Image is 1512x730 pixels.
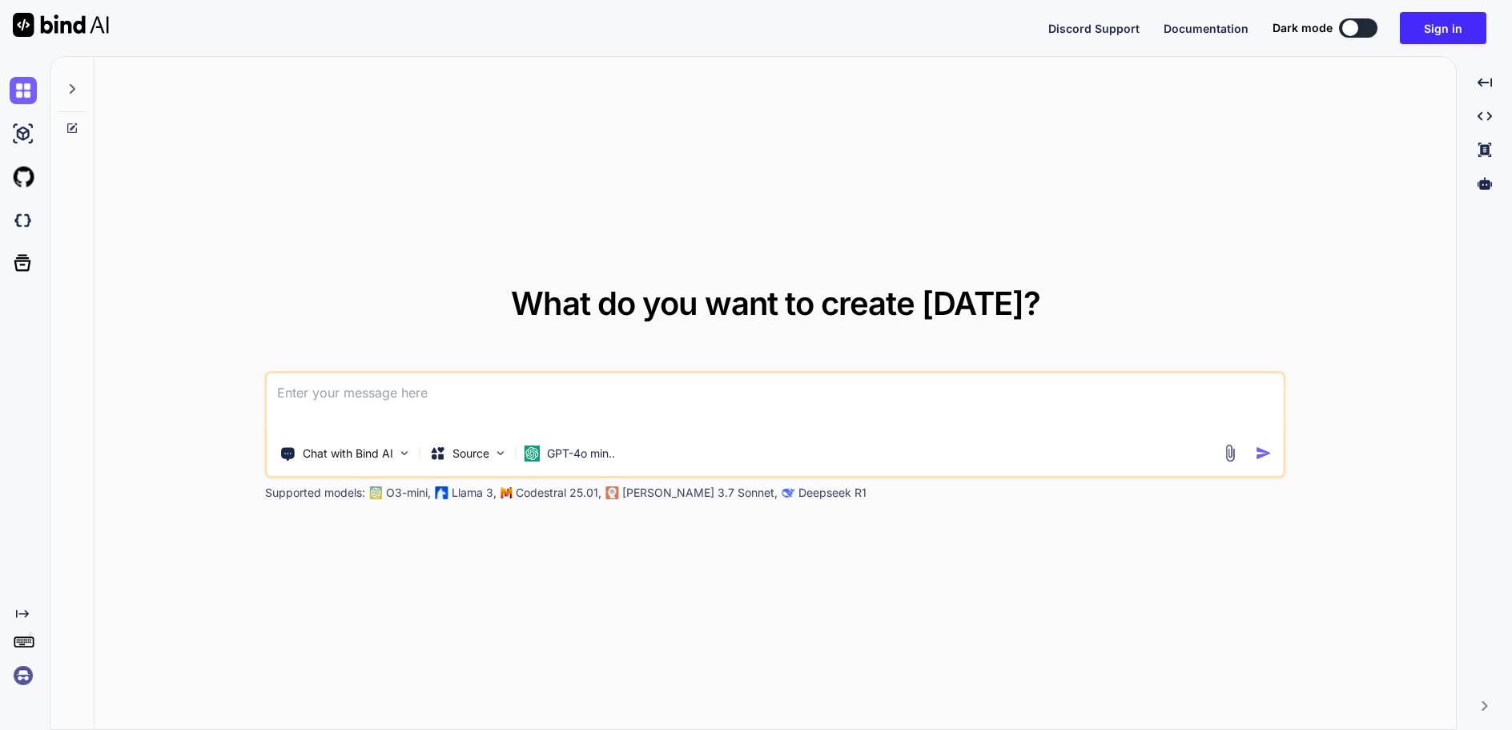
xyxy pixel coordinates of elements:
[10,163,37,191] img: githubLight
[1164,22,1249,35] span: Documentation
[10,207,37,234] img: darkCloudIdeIcon
[1221,444,1240,462] img: attachment
[511,284,1040,323] span: What do you want to create [DATE]?
[1048,20,1140,37] button: Discord Support
[452,485,497,501] p: Llama 3,
[452,446,489,462] p: Source
[525,446,541,462] img: GPT-4o mini
[606,486,619,499] img: claude
[1273,20,1333,36] span: Dark mode
[386,485,431,501] p: O3-mini,
[516,485,601,501] p: Codestral 25.01,
[398,446,412,460] img: Pick Tools
[1256,445,1273,462] img: icon
[10,662,37,689] img: signin
[494,446,508,460] img: Pick Models
[13,13,109,37] img: Bind AI
[10,120,37,147] img: ai-studio
[10,77,37,104] img: chat
[436,486,448,499] img: Llama2
[798,485,867,501] p: Deepseek R1
[265,485,365,501] p: Supported models:
[303,446,393,462] p: Chat with Bind AI
[782,486,795,499] img: claude
[622,485,778,501] p: [PERSON_NAME] 3.7 Sonnet,
[1048,22,1140,35] span: Discord Support
[501,487,513,498] img: Mistral-AI
[370,486,383,499] img: GPT-4
[547,446,615,462] p: GPT-4o min..
[1164,20,1249,37] button: Documentation
[1400,12,1486,44] button: Sign in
